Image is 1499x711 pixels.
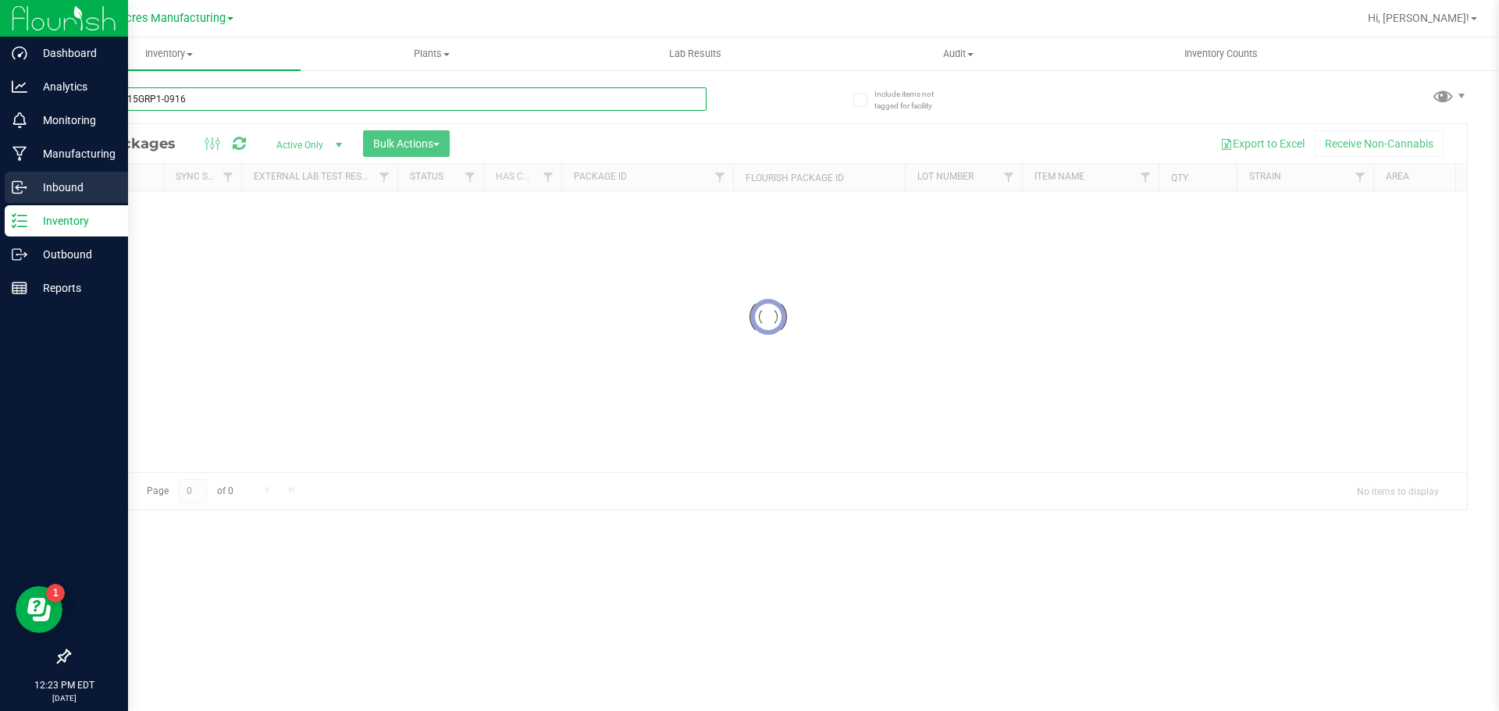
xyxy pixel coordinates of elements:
[12,146,27,162] inline-svg: Manufacturing
[827,37,1090,70] a: Audit
[874,88,952,112] span: Include items not tagged for facility
[27,44,121,62] p: Dashboard
[301,37,564,70] a: Plants
[69,87,707,111] input: Search Package ID, Item Name, SKU, Lot or Part Number...
[12,280,27,296] inline-svg: Reports
[37,37,301,70] a: Inventory
[27,144,121,163] p: Manufacturing
[12,247,27,262] inline-svg: Outbound
[301,47,563,61] span: Plants
[46,584,65,603] iframe: Resource center unread badge
[27,212,121,230] p: Inventory
[12,79,27,94] inline-svg: Analytics
[1368,12,1469,24] span: Hi, [PERSON_NAME]!
[12,213,27,229] inline-svg: Inventory
[27,77,121,96] p: Analytics
[12,45,27,61] inline-svg: Dashboard
[828,47,1089,61] span: Audit
[85,12,226,25] span: Green Acres Manufacturing
[16,586,62,633] iframe: Resource center
[1090,37,1353,70] a: Inventory Counts
[27,111,121,130] p: Monitoring
[12,180,27,195] inline-svg: Inbound
[1163,47,1279,61] span: Inventory Counts
[27,245,121,264] p: Outbound
[648,47,742,61] span: Lab Results
[564,37,827,70] a: Lab Results
[27,178,121,197] p: Inbound
[12,112,27,128] inline-svg: Monitoring
[7,678,121,692] p: 12:23 PM EDT
[37,47,301,61] span: Inventory
[7,692,121,704] p: [DATE]
[27,279,121,297] p: Reports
